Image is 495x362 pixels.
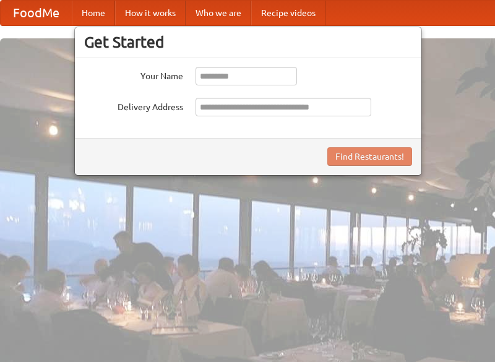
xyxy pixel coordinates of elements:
a: Recipe videos [251,1,325,25]
label: Delivery Address [84,98,183,113]
label: Your Name [84,67,183,82]
a: How it works [115,1,186,25]
a: FoodMe [1,1,72,25]
h3: Get Started [84,33,412,51]
button: Find Restaurants! [327,147,412,166]
a: Who we are [186,1,251,25]
a: Home [72,1,115,25]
